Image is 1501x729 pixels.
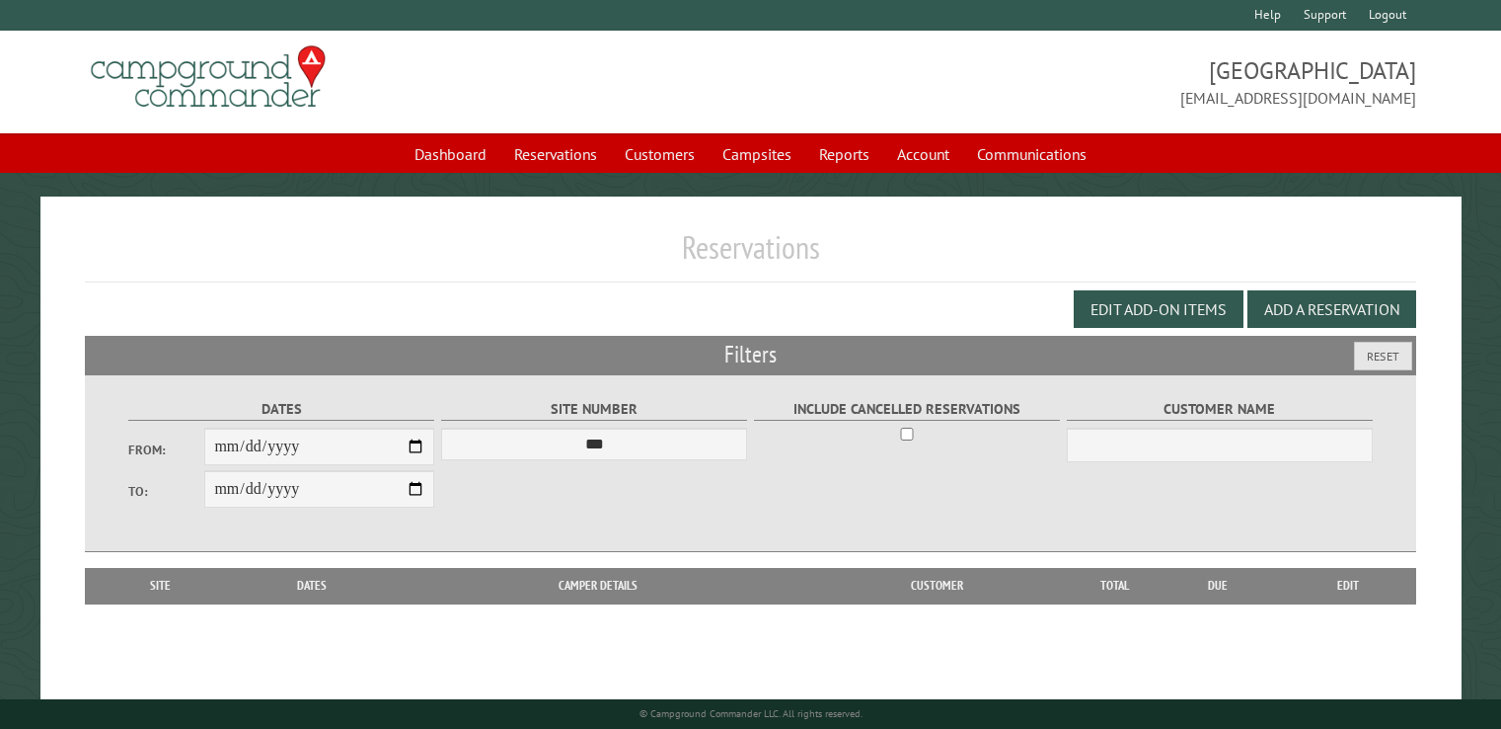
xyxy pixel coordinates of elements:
label: Site Number [441,398,748,421]
button: Reset [1354,342,1412,370]
label: From: [128,441,205,459]
th: Dates [226,568,398,604]
button: Edit Add-on Items [1074,290,1243,328]
h1: Reservations [85,228,1416,283]
th: Due [1155,568,1281,604]
label: To: [128,482,205,501]
label: Customer Name [1067,398,1374,421]
a: Communications [965,135,1098,173]
button: Add a Reservation [1247,290,1416,328]
h2: Filters [85,336,1416,373]
small: © Campground Commander LLC. All rights reserved. [639,707,863,720]
th: Camper Details [398,568,798,604]
label: Dates [128,398,435,421]
th: Customer [798,568,1076,604]
a: Customers [613,135,707,173]
img: Campground Commander [85,39,332,116]
label: Include Cancelled Reservations [754,398,1061,421]
a: Reports [807,135,881,173]
span: [GEOGRAPHIC_DATA] [EMAIL_ADDRESS][DOMAIN_NAME] [751,54,1416,110]
a: Account [885,135,961,173]
th: Total [1076,568,1155,604]
th: Site [95,568,226,604]
a: Dashboard [403,135,498,173]
a: Reservations [502,135,609,173]
th: Edit [1281,568,1416,604]
a: Campsites [711,135,803,173]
